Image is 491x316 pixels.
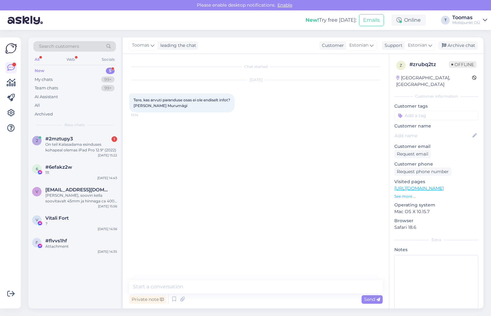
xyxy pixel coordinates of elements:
[409,61,449,68] div: # zrubq2tz
[305,17,319,23] b: New!
[394,237,478,243] div: Extra
[45,136,73,142] span: #2mztupy3
[101,76,115,83] div: 99+
[452,20,480,25] div: Mobipunkt OÜ
[394,161,478,167] p: Customer phone
[452,15,480,20] div: Toomas
[132,42,149,49] span: Toomas
[158,42,196,49] div: leading the chat
[36,138,38,143] span: 2
[65,55,76,64] div: Web
[45,187,111,193] span: vjatseslav.esnar@mail.ee
[45,221,117,227] div: ?
[359,14,384,26] button: Emails
[101,85,115,91] div: 99+
[36,240,38,245] span: f
[100,55,116,64] div: Socials
[394,123,478,129] p: Customer name
[349,42,368,49] span: Estonian
[129,77,383,83] div: [DATE]
[33,55,41,64] div: All
[394,185,444,191] a: [URL][DOMAIN_NAME]
[394,111,478,120] input: Add a tag
[39,43,79,50] span: Search customers
[394,246,478,253] p: Notes
[98,204,117,209] div: [DATE] 15:56
[5,42,17,54] img: Askly Logo
[394,202,478,208] p: Operating system
[364,296,380,302] span: Send
[45,142,117,153] div: On teil Kalasadama esinduses kohapeal olemas iPad Pro 12.9" (2022)
[394,194,478,199] p: See more ...
[36,189,38,194] span: v
[35,68,44,74] div: New
[45,238,67,244] span: #flvvs1hf
[98,249,117,254] div: [DATE] 14:35
[394,178,478,185] p: Visited pages
[35,111,53,117] div: Archived
[35,76,53,83] div: My chats
[36,217,38,222] span: V
[394,208,478,215] p: Mac OS X 10.15.7
[45,215,69,221] span: Vitali Fort
[134,98,230,108] span: Tere, kas arvuti paranduse osas ei ole endiselt infot? [PERSON_NAME] Murumägi
[131,113,155,117] span: 13:14
[395,132,471,139] input: Add name
[394,143,478,150] p: Customer email
[129,64,383,70] div: Chat started
[396,75,472,88] div: [GEOGRAPHIC_DATA], [GEOGRAPHIC_DATA]
[400,63,402,68] span: z
[441,16,450,25] div: T
[45,244,117,249] div: Attachment
[438,41,478,50] div: Archive chat
[129,295,166,304] div: Private note
[382,42,403,49] div: Support
[305,16,357,24] div: Try free [DATE]:
[394,150,431,158] div: Request email
[111,136,117,142] div: 1
[319,42,344,49] div: Customer
[65,122,85,128] span: New chats
[394,93,478,99] div: Customer information
[394,167,451,176] div: Request phone number
[408,42,427,49] span: Estonian
[36,166,38,171] span: 6
[97,176,117,180] div: [DATE] 14:43
[98,153,117,158] div: [DATE] 15:22
[35,85,58,91] div: Team chats
[394,217,478,224] p: Browser
[449,61,477,68] span: Offline
[394,103,478,110] p: Customer tags
[276,2,294,8] span: Enable
[45,193,117,204] div: [PERSON_NAME], soovin kella soovitavalt 45mm ja hinnaga ca 400 eur, et saan kella pealt kõned vas...
[394,224,478,231] p: Safari 18.6
[452,15,487,25] a: ToomasMobipunkt OÜ
[45,170,117,176] div: 111
[35,102,40,109] div: All
[45,164,72,170] span: #6efakz2w
[35,94,58,100] div: AI Assistant
[391,14,426,26] div: Online
[106,68,115,74] div: 5
[98,227,117,231] div: [DATE] 14:56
